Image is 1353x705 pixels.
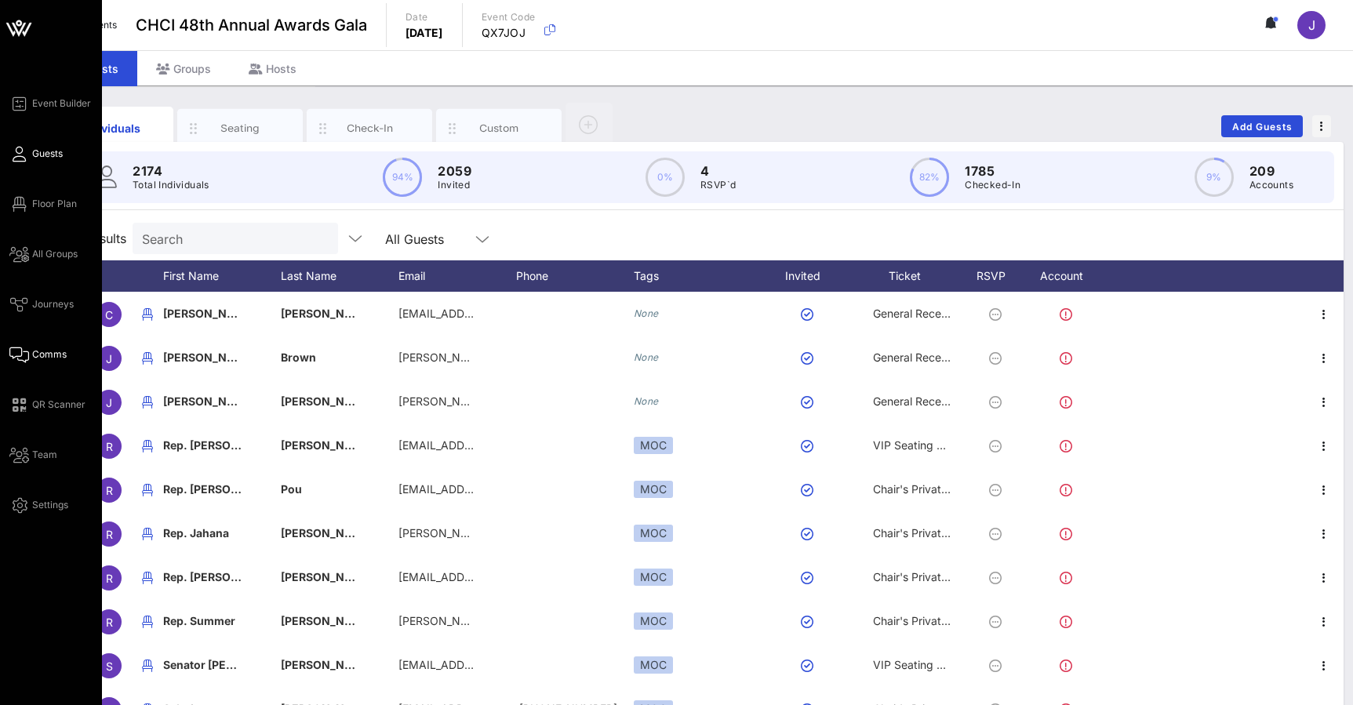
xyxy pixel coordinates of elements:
[873,307,967,320] span: General Reception
[1249,162,1293,180] p: 209
[398,307,587,320] span: [EMAIL_ADDRESS][DOMAIN_NAME]
[106,396,112,409] span: J
[136,13,367,37] span: CHCI 48th Annual Awards Gala
[398,438,587,452] span: [EMAIL_ADDRESS][DOMAIN_NAME]
[163,394,256,408] span: [PERSON_NAME]
[634,437,673,454] div: MOC
[482,25,536,41] p: QX7JOJ
[398,526,678,540] span: [PERSON_NAME][EMAIL_ADDRESS][DOMAIN_NAME]
[281,482,302,496] span: Pou
[700,177,736,193] p: RSVP`d
[9,395,85,414] a: QR Scanner
[398,394,768,408] span: [PERSON_NAME][EMAIL_ADDRESS][PERSON_NAME][DOMAIN_NAME]
[281,307,373,320] span: [PERSON_NAME]
[1308,17,1315,33] span: J
[32,498,68,512] span: Settings
[106,528,113,541] span: R
[230,51,315,86] div: Hosts
[873,526,1002,540] span: Chair's Private Reception
[398,260,516,292] div: Email
[873,482,1002,496] span: Chair's Private Reception
[873,658,1076,671] span: VIP Seating & Chair's Private Reception
[9,144,63,163] a: Guests
[163,614,235,627] span: Rep. Summer
[9,194,77,213] a: Floor Plan
[9,94,91,113] a: Event Builder
[634,569,673,586] div: MOC
[32,96,91,111] span: Event Builder
[398,351,678,364] span: [PERSON_NAME][EMAIL_ADDRESS][DOMAIN_NAME]
[9,295,74,314] a: Journeys
[32,398,85,412] span: QR Scanner
[398,614,768,627] span: [PERSON_NAME][EMAIL_ADDRESS][PERSON_NAME][DOMAIN_NAME]
[1026,260,1112,292] div: Account
[406,25,443,41] p: [DATE]
[281,394,373,408] span: [PERSON_NAME]
[464,121,534,136] div: Custom
[32,247,78,261] span: All Groups
[965,177,1020,193] p: Checked-In
[163,658,300,671] span: Senator [PERSON_NAME]
[398,658,678,671] span: [EMAIL_ADDRESS][PERSON_NAME][DOMAIN_NAME]
[1249,177,1293,193] p: Accounts
[971,260,1026,292] div: RSVP
[438,162,471,180] p: 2059
[32,297,74,311] span: Journeys
[634,351,659,363] i: None
[385,232,444,246] div: All Guests
[376,223,501,254] div: All Guests
[106,484,113,497] span: R
[9,345,67,364] a: Comms
[281,570,373,583] span: [PERSON_NAME]
[9,496,68,514] a: Settings
[106,352,112,365] span: J
[516,260,634,292] div: Phone
[281,526,373,540] span: [PERSON_NAME]
[873,438,1076,452] span: VIP Seating & Chair's Private Reception
[163,438,282,452] span: Rep. [PERSON_NAME]
[106,616,113,629] span: R
[281,260,398,292] div: Last Name
[482,9,536,25] p: Event Code
[1221,115,1303,137] button: Add Guests
[106,572,113,585] span: R
[634,656,673,674] div: MOC
[137,51,230,86] div: Groups
[163,526,229,540] span: Rep. Jahana
[1231,121,1293,133] span: Add Guests
[133,177,209,193] p: Total Individuals
[634,612,673,630] div: MOC
[767,260,853,292] div: Invited
[873,614,1002,627] span: Chair's Private Reception
[634,260,767,292] div: Tags
[9,245,78,263] a: All Groups
[163,307,256,320] span: [PERSON_NAME]
[32,448,57,462] span: Team
[873,394,967,408] span: General Reception
[634,481,673,498] div: MOC
[634,395,659,407] i: None
[32,147,63,161] span: Guests
[700,162,736,180] p: 4
[32,347,67,362] span: Comms
[398,570,587,583] span: [EMAIL_ADDRESS][DOMAIN_NAME]
[9,445,57,464] a: Team
[163,482,282,496] span: Rep. [PERSON_NAME]
[634,307,659,319] i: None
[335,121,405,136] div: Check-In
[965,162,1020,180] p: 1785
[163,570,282,583] span: Rep. [PERSON_NAME]
[205,121,275,136] div: Seating
[281,438,373,452] span: [PERSON_NAME]
[873,570,1002,583] span: Chair's Private Reception
[105,308,113,322] span: C
[163,351,256,364] span: [PERSON_NAME]
[281,351,316,364] span: Brown
[438,177,471,193] p: Invited
[634,525,673,542] div: MOC
[873,351,967,364] span: General Reception
[32,197,77,211] span: Floor Plan
[281,614,373,627] span: [PERSON_NAME]
[398,482,587,496] span: [EMAIL_ADDRESS][DOMAIN_NAME]
[1297,11,1326,39] div: J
